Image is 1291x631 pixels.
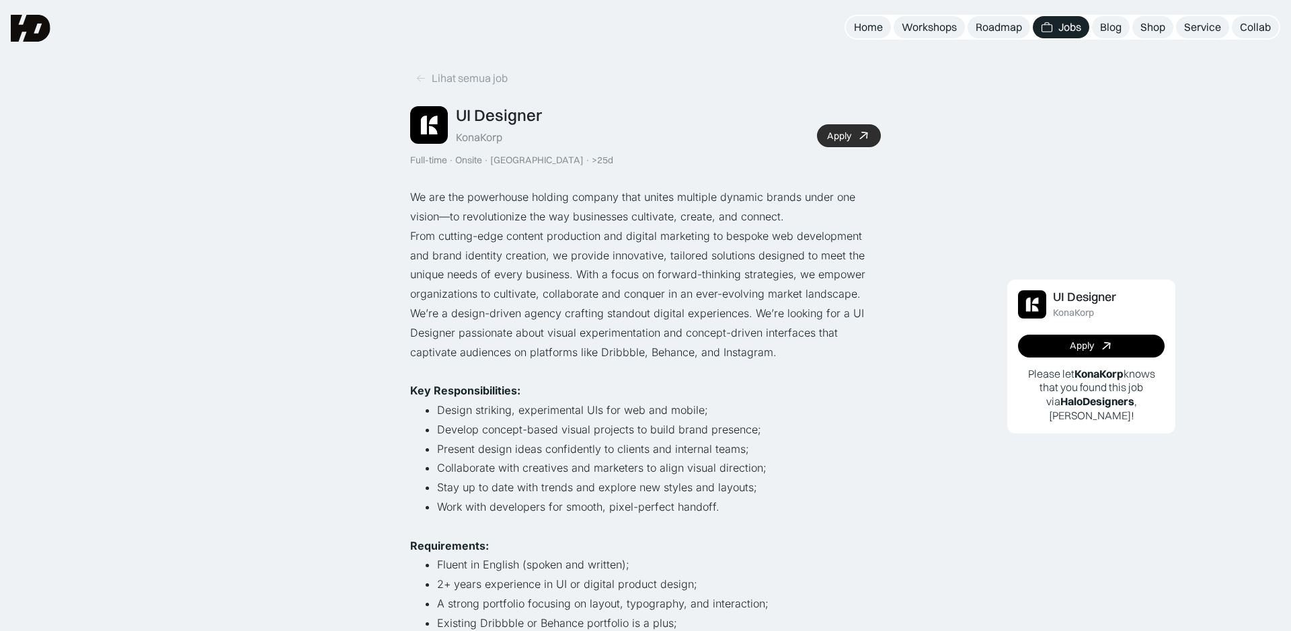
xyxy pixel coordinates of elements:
[437,594,881,614] li: A strong portfolio focusing on layout, typography, and interaction;
[410,67,513,89] a: Lihat semua job
[854,20,883,34] div: Home
[437,575,881,594] li: 2+ years experience in UI or digital product design;
[592,155,613,166] div: >25d
[410,362,881,381] p: ‍
[1070,340,1094,351] div: Apply
[432,71,508,85] div: Lihat semua job
[817,124,881,147] a: Apply
[410,539,489,552] strong: Requirements:
[894,16,965,38] a: Workshops
[976,20,1022,34] div: Roadmap
[1053,307,1094,319] div: KonaKorp
[483,155,489,166] div: ·
[437,401,881,420] li: Design striking, experimental UIs for web and mobile;
[410,226,881,304] p: From cutting-edge content production and digital marketing to bespoke web development and brand i...
[410,106,448,144] img: Job Image
[1033,16,1089,38] a: Jobs
[448,155,454,166] div: ·
[1053,290,1116,304] div: UI Designer
[1232,16,1279,38] a: Collab
[1060,394,1134,408] b: HaloDesigners
[490,155,584,166] div: [GEOGRAPHIC_DATA]
[456,106,542,125] div: UI Designer
[1058,20,1081,34] div: Jobs
[1018,367,1165,423] p: Please let knows that you found this job via , [PERSON_NAME]!
[902,20,957,34] div: Workshops
[410,384,520,397] strong: Key Responsibilities:
[585,155,590,166] div: ·
[410,304,881,362] p: We’re a design-driven agency crafting standout digital experiences. We’re looking for a UI Design...
[1092,16,1130,38] a: Blog
[437,420,881,439] li: Develop concept-based visual projects to build brand presence;
[968,16,1030,38] a: Roadmap
[1018,335,1165,357] a: Apply
[410,517,881,536] p: ‍
[437,497,881,517] li: Work with developers for smooth, pixel-perfect handoff.
[846,16,891,38] a: Home
[437,555,881,575] li: Fluent in English (spoken and written);
[437,478,881,497] li: Stay up to date with trends and explore new styles and layouts;
[1140,20,1165,34] div: Shop
[456,130,502,144] div: KonaKorp
[1240,20,1271,34] div: Collab
[410,187,881,226] p: We are the powerhouse holding company that unites multiple dynamic brands under one vision—to rev...
[1018,290,1046,319] img: Job Image
[410,155,447,166] div: Full-time
[437,458,881,478] li: Collaborate with creatives and marketers to align visual direction;
[455,155,482,166] div: Onsite
[827,130,851,142] div: Apply
[1184,20,1221,34] div: Service
[437,439,881,459] li: Present design ideas confidently to clients and internal teams;
[1074,367,1124,380] b: KonaKorp
[1100,20,1122,34] div: Blog
[1176,16,1229,38] a: Service
[1132,16,1173,38] a: Shop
